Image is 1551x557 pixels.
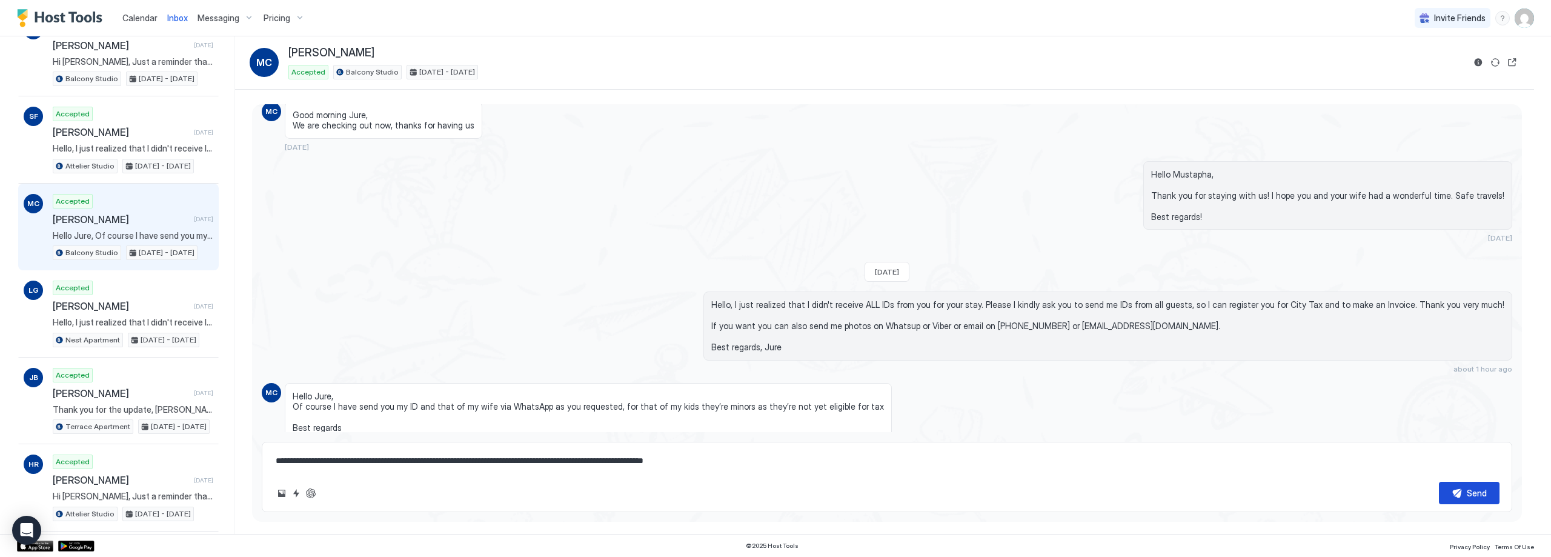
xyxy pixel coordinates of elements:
span: HR [28,459,39,470]
span: Nest Apartment [65,335,120,345]
span: [DATE] [194,41,213,49]
span: Hello, I just realized that I didn't receive ALL IDs from you for your stay. Please I kindly ask ... [711,299,1504,353]
span: Attelier Studio [65,509,115,519]
span: Attelier Studio [65,161,115,172]
span: Good morning Jure, We are checking out now, thanks for having us [293,110,474,131]
a: Inbox [167,12,188,24]
span: Inbox [167,13,188,23]
button: Reservation information [1471,55,1486,70]
span: Hello Mustapha, Thank you for staying with us! I hope you and your wife had a wonderful time. Saf... [1151,169,1504,222]
a: Google Play Store [58,541,95,552]
span: Thank you for the update, [PERSON_NAME]! I'm glad to hear that everything went smoothly with your... [53,404,213,415]
span: LG [28,285,39,296]
button: Quick reply [289,486,304,501]
span: MC [265,387,277,398]
a: Terms Of Use [1495,539,1534,552]
span: [PERSON_NAME] [53,300,189,312]
span: JB [29,372,38,383]
span: [PERSON_NAME] [53,126,189,138]
span: © 2025 Host Tools [746,542,799,550]
span: Terrace Apartment [65,421,130,432]
span: Accepted [56,456,90,467]
button: Open reservation [1505,55,1519,70]
span: MC [256,55,272,70]
div: Open Intercom Messenger [12,516,41,545]
span: [DATE] [1488,233,1512,242]
button: Send [1439,482,1500,504]
span: Accepted [291,67,325,78]
span: SF [29,111,38,122]
span: [DATE] [875,267,899,276]
span: [DATE] [194,215,213,223]
a: Privacy Policy [1450,539,1490,552]
span: Pricing [264,13,290,24]
span: MC [27,198,39,209]
span: [DATE] [194,302,213,310]
span: [PERSON_NAME] [53,213,189,225]
span: Accepted [56,282,90,293]
span: Messaging [198,13,239,24]
div: Send [1467,487,1487,499]
button: Sync reservation [1488,55,1503,70]
button: Upload image [274,486,289,501]
span: Hello Jure, Of course I have send you my ID and that of my wife via WhatsApp as you requested, fo... [293,391,884,433]
span: about 1 hour ago [1453,364,1512,373]
span: [DATE] - [DATE] [139,247,194,258]
span: [DATE] - [DATE] [135,509,191,519]
span: Terms Of Use [1495,543,1534,550]
span: Hello Jure, Of course I have send you my ID and that of my wife via WhatsApp as you requested, fo... [53,230,213,241]
span: Hi [PERSON_NAME], Just a reminder that your check-out is [DATE]. Before you check-out please wash... [53,56,213,67]
span: [DATE] - [DATE] [419,67,475,78]
a: Host Tools Logo [17,9,108,27]
span: Hello, I just realized that I didn't receive IDs from you for your stay. Please I kindly ask you ... [53,317,213,328]
span: Balcony Studio [346,67,399,78]
span: [PERSON_NAME] [53,39,189,52]
span: [DATE] - [DATE] [135,161,191,172]
span: Accepted [56,108,90,119]
span: Calendar [122,13,158,23]
span: Balcony Studio [65,73,118,84]
a: Calendar [122,12,158,24]
div: menu [1495,11,1510,25]
span: Accepted [56,196,90,207]
span: MC [265,106,277,117]
span: [PERSON_NAME] [53,474,189,486]
span: [DATE] - [DATE] [139,73,194,84]
span: [DATE] - [DATE] [151,421,207,432]
button: ChatGPT Auto Reply [304,486,318,501]
span: Balcony Studio [65,247,118,258]
span: [DATE] - [DATE] [141,335,196,345]
span: [DATE] [285,142,309,152]
span: Privacy Policy [1450,543,1490,550]
div: User profile [1515,8,1534,28]
span: [PERSON_NAME] [288,46,374,60]
span: Hi [PERSON_NAME], Just a reminder that your check-out is [DATE]. Before you check-out please wash... [53,491,213,502]
span: [PERSON_NAME] [53,387,189,399]
span: [DATE] [194,476,213,484]
span: Accepted [56,370,90,381]
span: [DATE] [194,389,213,397]
span: [DATE] [194,128,213,136]
a: App Store [17,541,53,552]
span: Invite Friends [1434,13,1486,24]
span: Hello, I just realized that I didn't receive IDs from you for your stay. Please I kindly ask you ... [53,143,213,154]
